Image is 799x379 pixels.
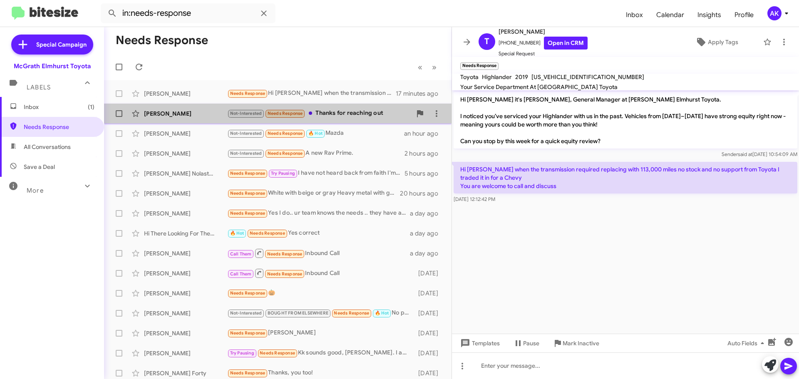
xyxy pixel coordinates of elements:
[24,123,94,131] span: Needs Response
[410,249,445,258] div: a day ago
[144,289,227,297] div: [PERSON_NAME]
[144,349,227,357] div: [PERSON_NAME]
[404,149,445,158] div: 2 hours ago
[404,129,445,138] div: an hour ago
[414,289,445,297] div: [DATE]
[454,162,797,193] p: Hi [PERSON_NAME] when the transmission required replacing with 113,000 miles no stock and no supp...
[144,189,227,198] div: [PERSON_NAME]
[460,62,499,70] small: Needs Response
[250,230,285,236] span: Needs Response
[546,336,606,351] button: Mark Inactive
[410,229,445,238] div: a day ago
[708,35,738,50] span: Apply Tags
[418,62,422,72] span: «
[144,369,227,377] div: [PERSON_NAME] Forty
[230,310,262,316] span: Not-Interested
[227,288,414,298] div: 🎃
[523,336,539,351] span: Pause
[738,151,752,157] span: said at
[760,6,790,20] button: AK
[375,310,389,316] span: 🔥 Hot
[308,131,323,136] span: 🔥 Hot
[721,336,774,351] button: Auto Fields
[227,149,404,158] div: A new Rav Prime.
[268,310,328,316] span: BOUGHT FROM ELSEWHERE
[227,109,412,118] div: Thanks for reaching out
[454,92,797,149] p: Hi [PERSON_NAME] it's [PERSON_NAME], General Manager at [PERSON_NAME] Elmhurst Toyota. I noticed ...
[515,73,528,81] span: 2019
[144,209,227,218] div: [PERSON_NAME]
[414,309,445,317] div: [DATE]
[400,189,445,198] div: 20 hours ago
[227,348,414,358] div: Kk sounds good, [PERSON_NAME]. I appreciate it.
[230,151,262,156] span: Not-Interested
[650,3,691,27] a: Calendar
[230,370,266,376] span: Needs Response
[227,89,396,98] div: Hi [PERSON_NAME] when the transmission required replacing with 113,000 miles no stock and no supp...
[268,111,303,116] span: Needs Response
[230,330,266,336] span: Needs Response
[414,269,445,277] div: [DATE]
[230,230,244,236] span: 🔥 Hot
[144,109,227,118] div: [PERSON_NAME]
[227,368,414,378] div: Thanks, you too!
[506,336,546,351] button: Pause
[414,329,445,337] div: [DATE]
[414,349,445,357] div: [DATE]
[230,211,266,216] span: Needs Response
[271,171,295,176] span: Try Pausing
[27,84,51,91] span: Labels
[230,350,254,356] span: Try Pausing
[230,131,262,136] span: Not-Interested
[544,37,588,50] a: Open in CRM
[230,251,252,257] span: Call Them
[334,310,369,316] span: Needs Response
[144,249,227,258] div: [PERSON_NAME]
[482,73,512,81] span: Highlander
[268,151,303,156] span: Needs Response
[36,40,87,49] span: Special Campaign
[144,169,227,178] div: [PERSON_NAME] Nolastname122950582
[14,62,91,70] div: McGrath Elmhurst Toyota
[413,59,427,76] button: Previous
[619,3,650,27] a: Inbox
[227,328,414,338] div: [PERSON_NAME]
[460,73,479,81] span: Toyota
[410,209,445,218] div: a day ago
[452,336,506,351] button: Templates
[144,149,227,158] div: [PERSON_NAME]
[267,271,303,277] span: Needs Response
[484,35,489,48] span: T
[144,229,227,238] div: Hi There Looking For The Otd On This Vehicle
[404,169,445,178] div: 5 hours ago
[24,143,71,151] span: All Conversations
[230,171,266,176] span: Needs Response
[230,271,252,277] span: Call Them
[499,27,588,37] span: [PERSON_NAME]
[227,268,414,278] div: Inbound Call
[396,89,445,98] div: 17 minutes ago
[144,309,227,317] div: [PERSON_NAME]
[227,308,414,318] div: No problem
[454,196,495,202] span: [DATE] 12:12:42 PM
[101,3,275,23] input: Search
[27,187,44,194] span: More
[691,3,728,27] a: Insights
[227,168,404,178] div: I have not heard back from faith I'm willing to make a deal to get this vehicle I am very very in...
[230,111,262,116] span: Not-Interested
[116,34,208,47] h1: Needs Response
[268,131,303,136] span: Needs Response
[728,3,760,27] span: Profile
[144,129,227,138] div: [PERSON_NAME]
[499,37,588,50] span: [PHONE_NUMBER]
[432,62,437,72] span: »
[11,35,93,54] a: Special Campaign
[727,336,767,351] span: Auto Fields
[144,89,227,98] div: [PERSON_NAME]
[144,269,227,277] div: [PERSON_NAME]
[230,290,266,296] span: Needs Response
[227,248,410,258] div: Inbound Call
